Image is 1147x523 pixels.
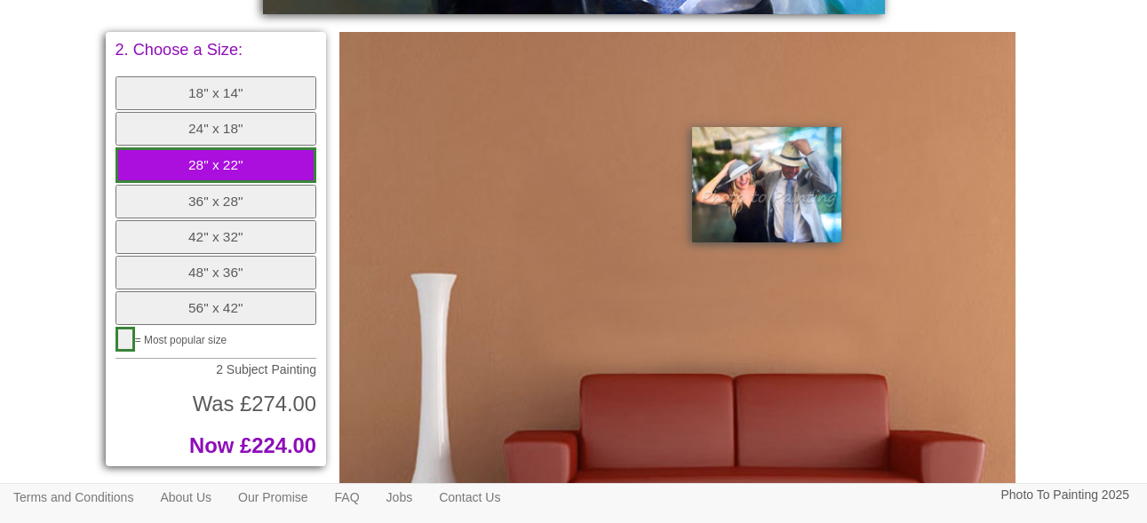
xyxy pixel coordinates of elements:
[692,127,841,242] img: Painting
[426,484,514,511] a: Contact Us
[115,185,317,218] button: 36" x 28"
[373,484,426,511] a: Jobs
[115,291,317,325] button: 56" x 42"
[189,433,234,457] span: Now
[115,363,317,376] p: 2 Subject Painting
[115,256,317,289] button: 48" x 36"
[115,147,317,183] button: 28" x 22"
[1000,484,1129,506] p: Photo To Painting 2025
[115,76,317,110] button: 18" x 14"
[193,392,316,416] span: Was £274.00
[240,433,316,457] span: £224.00
[115,112,317,146] button: 24" x 18"
[115,42,317,58] p: 2. Choose a Size:
[115,220,317,254] button: 42" x 32"
[225,484,322,511] a: Our Promise
[147,484,225,511] a: About Us
[322,484,373,511] a: FAQ
[135,334,227,346] span: = Most popular size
